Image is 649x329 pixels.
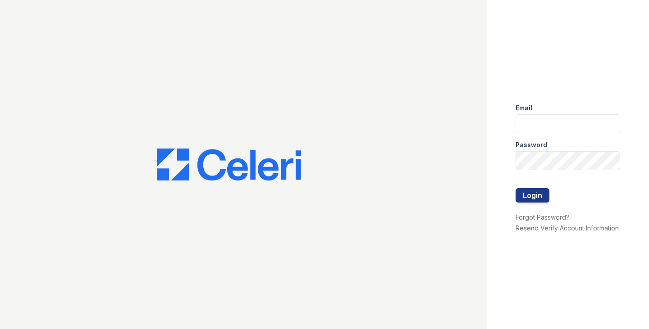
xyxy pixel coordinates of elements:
label: Email [516,104,532,113]
button: Login [516,188,549,203]
label: Password [516,140,547,149]
img: CE_Logo_Blue-a8612792a0a2168367f1c8372b55b34899dd931a85d93a1a3d3e32e68fde9ad4.png [157,149,301,181]
a: Forgot Password? [516,213,569,221]
a: Resend Verify Account Information [516,224,619,232]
